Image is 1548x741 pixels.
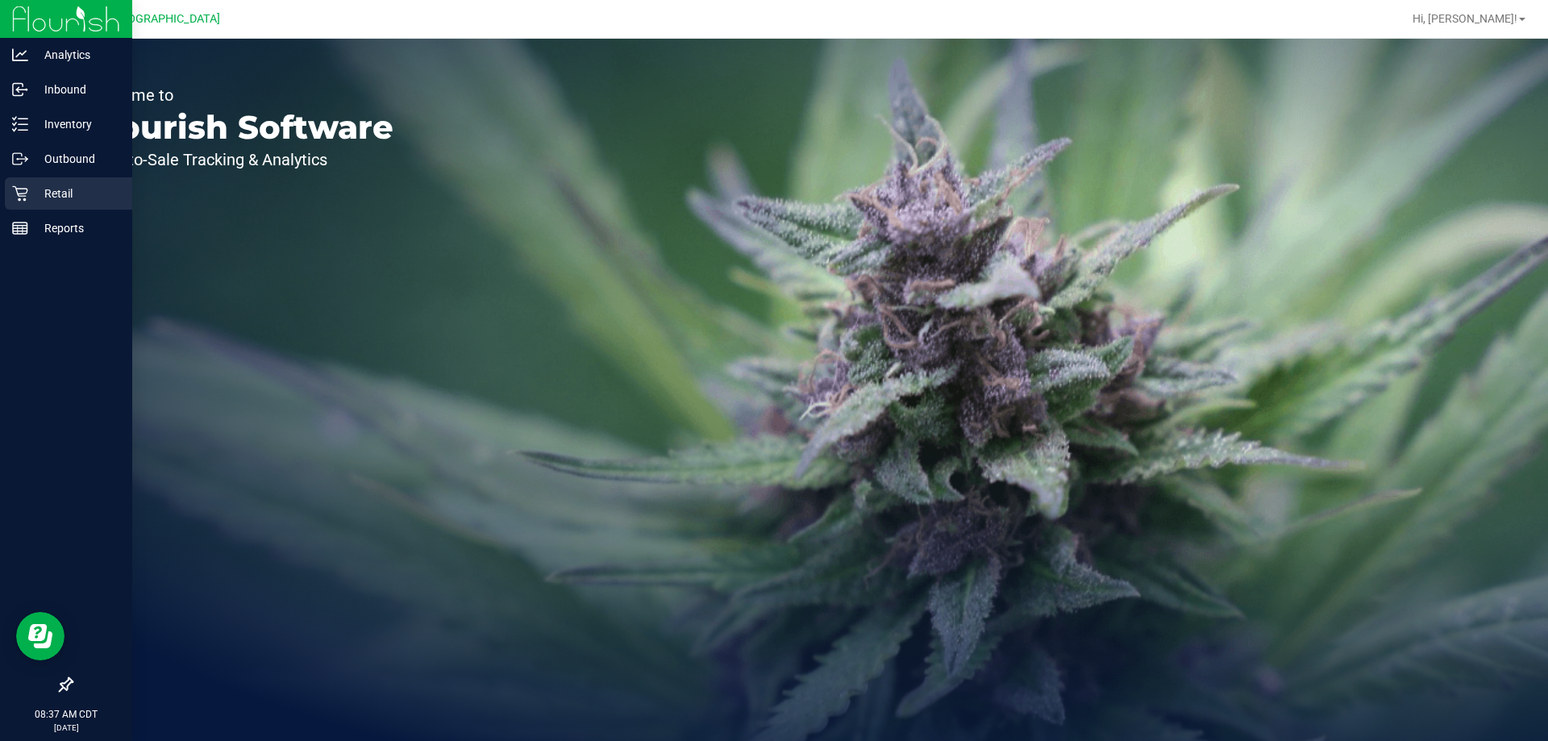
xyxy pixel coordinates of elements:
[12,81,28,98] inline-svg: Inbound
[28,114,125,134] p: Inventory
[1413,12,1517,25] span: Hi, [PERSON_NAME]!
[12,116,28,132] inline-svg: Inventory
[110,12,220,26] span: [GEOGRAPHIC_DATA]
[28,184,125,203] p: Retail
[28,80,125,99] p: Inbound
[12,220,28,236] inline-svg: Reports
[28,45,125,65] p: Analytics
[7,707,125,722] p: 08:37 AM CDT
[12,47,28,63] inline-svg: Analytics
[87,111,393,144] p: Flourish Software
[87,87,393,103] p: Welcome to
[28,149,125,169] p: Outbound
[12,185,28,202] inline-svg: Retail
[7,722,125,734] p: [DATE]
[12,151,28,167] inline-svg: Outbound
[87,152,393,168] p: Seed-to-Sale Tracking & Analytics
[28,219,125,238] p: Reports
[16,612,64,660] iframe: Resource center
